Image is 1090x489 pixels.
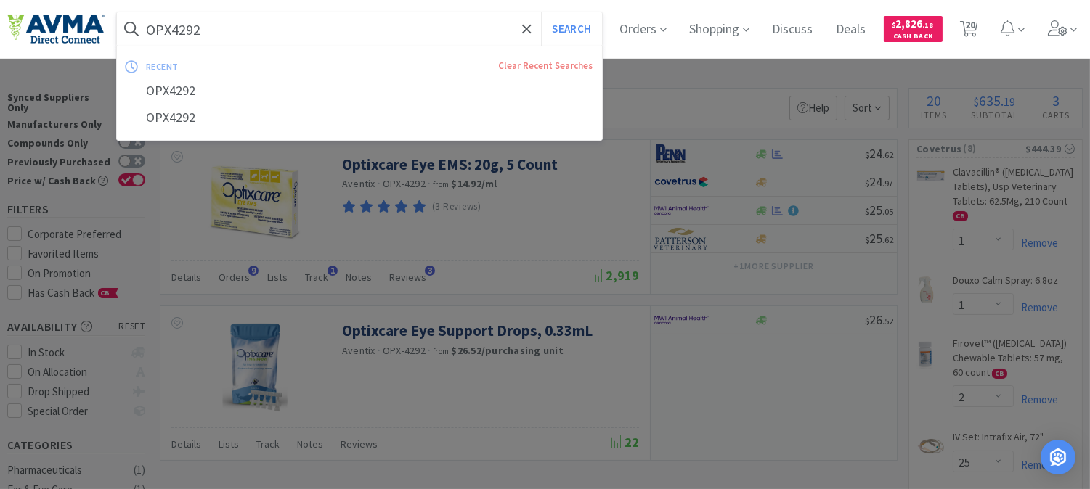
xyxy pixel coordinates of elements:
span: $ [892,20,896,30]
span: Cash Back [892,33,934,42]
a: Clear Recent Searches [499,59,593,72]
span: . 18 [923,20,934,30]
a: Deals [831,23,872,36]
div: Open Intercom Messenger [1041,440,1075,474]
div: recent [146,55,338,78]
a: Discuss [767,23,819,36]
input: Search by item, sku, manufacturer, ingredient, size... [117,12,602,46]
div: OPX4292 [117,78,602,104]
span: 2,826 [892,17,934,30]
a: 20 [954,25,984,38]
img: e4e33dab9f054f5782a47901c742baa9_102.png [7,14,105,44]
button: Search [541,12,601,46]
a: $2,826.18Cash Back [884,9,943,49]
div: OPX4292 [117,104,602,131]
